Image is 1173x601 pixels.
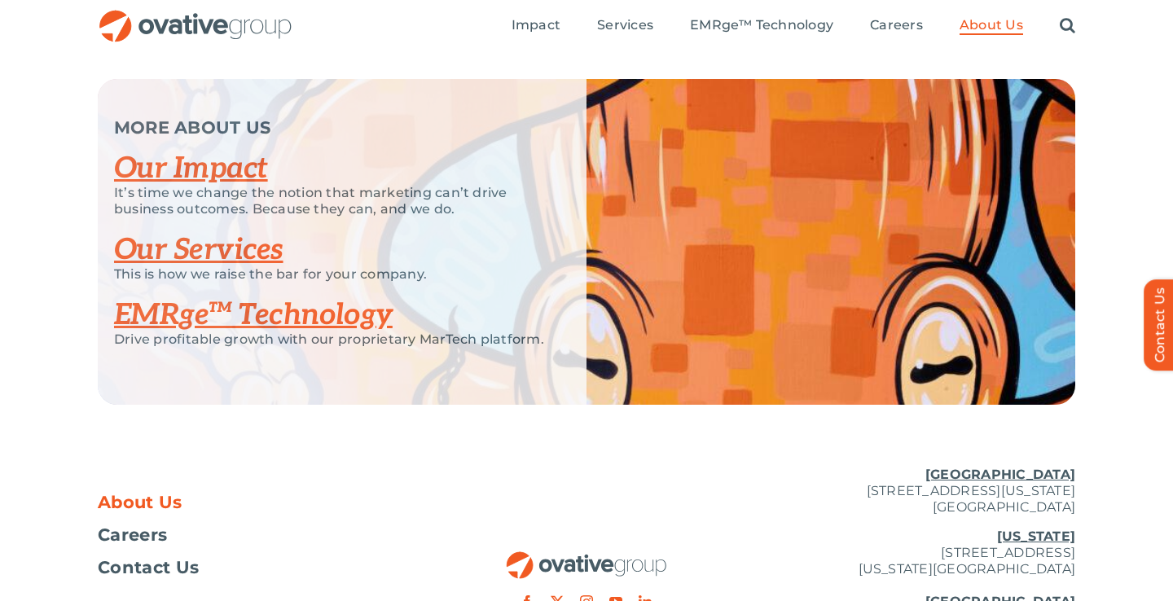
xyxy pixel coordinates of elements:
[597,17,653,35] a: Services
[98,494,182,511] span: About Us
[114,120,546,136] p: MORE ABOUT US
[114,185,546,217] p: It’s time we change the notion that marketing can’t drive business outcomes. Because they can, an...
[98,559,199,576] span: Contact Us
[870,17,923,35] a: Careers
[98,8,293,24] a: OG_Full_horizontal_RGB
[749,467,1075,515] p: [STREET_ADDRESS][US_STATE] [GEOGRAPHIC_DATA]
[98,527,424,543] a: Careers
[690,17,833,33] span: EMRge™ Technology
[98,494,424,576] nav: Footer Menu
[114,266,546,283] p: This is how we raise the bar for your company.
[512,17,560,35] a: Impact
[505,550,668,565] a: OG_Full_horizontal_RGB
[597,17,653,33] span: Services
[98,527,167,543] span: Careers
[960,17,1023,35] a: About Us
[870,17,923,33] span: Careers
[114,232,283,268] a: Our Services
[98,559,424,576] a: Contact Us
[114,297,393,333] a: EMRge™ Technology
[114,331,546,348] p: Drive profitable growth with our proprietary MarTech platform.
[960,17,1023,33] span: About Us
[1060,17,1075,35] a: Search
[690,17,833,35] a: EMRge™ Technology
[114,151,268,186] a: Our Impact
[512,17,560,33] span: Impact
[925,467,1075,482] u: [GEOGRAPHIC_DATA]
[997,529,1075,544] u: [US_STATE]
[98,494,424,511] a: About Us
